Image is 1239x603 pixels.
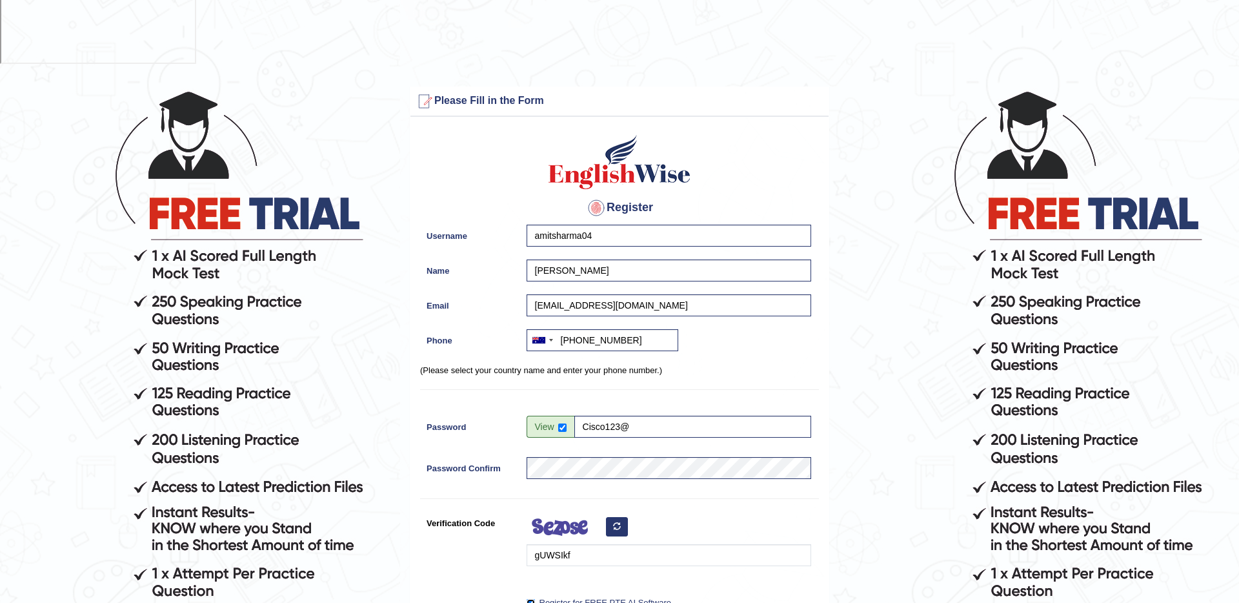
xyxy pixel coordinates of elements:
[420,512,520,529] label: Verification Code
[420,225,520,242] label: Username
[420,294,520,312] label: Email
[420,364,819,376] p: (Please select your country name and enter your phone number.)
[420,198,819,218] h4: Register
[420,329,520,347] label: Phone
[420,457,520,475] label: Password Confirm
[558,424,567,432] input: Show/Hide Password
[414,91,825,112] h3: Please Fill in the Form
[527,329,678,351] input: +61 412 345 678
[420,416,520,433] label: Password
[546,133,693,191] img: Logo of English Wise create a new account for intelligent practice with AI
[527,330,557,351] div: Australia: +61
[420,260,520,277] label: Name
